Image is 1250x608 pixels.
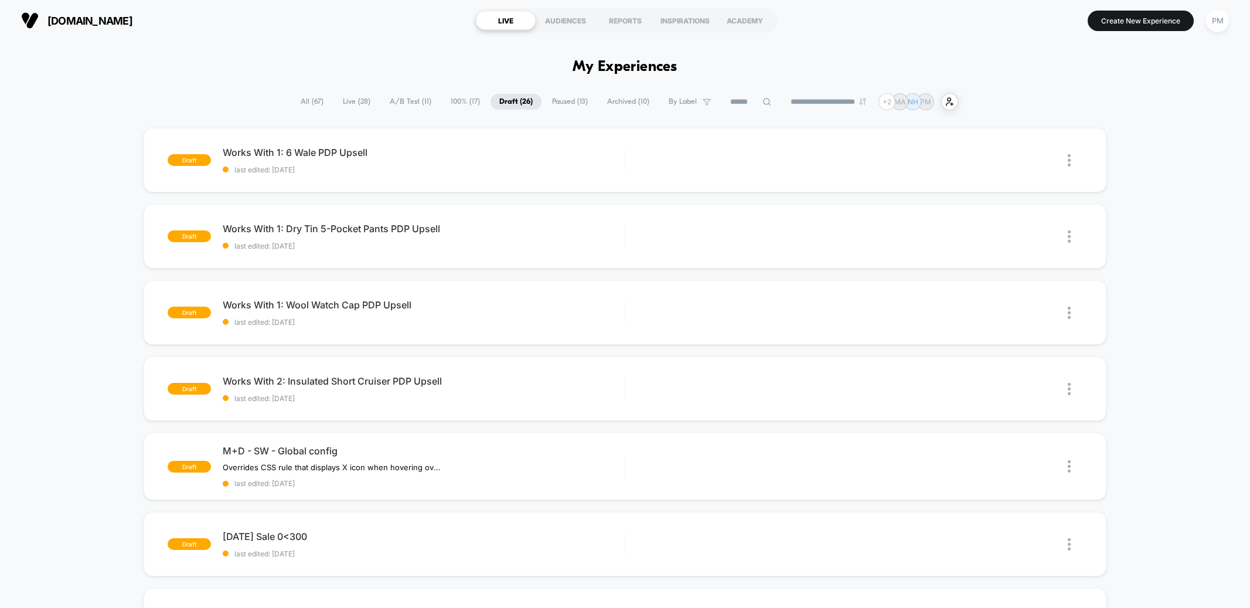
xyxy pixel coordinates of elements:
span: last edited: [DATE] [223,165,624,174]
img: close [1068,307,1071,319]
div: ACADEMY [715,11,775,30]
div: REPORTS [595,11,655,30]
span: last edited: [DATE] [223,318,624,327]
div: + 2 [878,93,895,110]
p: NH [908,97,918,106]
span: Works With 1: 6 Wale PDP Upsell [223,147,624,158]
span: Draft ( 26 ) [491,94,541,110]
span: last edited: [DATE] [223,549,624,558]
span: Works With 2: Insulated Short Cruiser PDP Upsell [223,375,624,387]
img: close [1068,460,1071,473]
div: PM [1206,9,1229,32]
div: AUDIENCES [536,11,595,30]
span: A/B Test ( 11 ) [381,94,440,110]
button: Create New Experience [1088,11,1194,31]
button: [DOMAIN_NAME] [18,11,136,30]
div: LIVE [476,11,536,30]
span: draft [168,383,211,395]
span: draft [168,307,211,318]
span: M+D - SW - Global config [223,445,624,457]
span: draft [168,538,211,550]
h1: My Experiences [573,59,677,76]
span: last edited: [DATE] [223,479,624,488]
img: end [859,98,866,105]
span: [DATE] Sale 0<300 [223,531,624,542]
img: Visually logo [21,12,39,29]
img: close [1068,538,1071,551]
img: close [1068,383,1071,395]
span: last edited: [DATE] [223,394,624,403]
span: last edited: [DATE] [223,242,624,250]
span: 100% ( 17 ) [442,94,489,110]
button: PM [1203,9,1232,33]
span: draft [168,230,211,242]
p: PM [920,97,931,106]
p: MA [894,97,905,106]
span: Archived ( 10 ) [598,94,658,110]
span: By Label [669,97,697,106]
span: Works With 1: Wool Watch Cap PDP Upsell [223,299,624,311]
span: Overrides CSS rule that displays X icon when hovering over anchor tags without a link [223,463,440,472]
span: Paused ( 13 ) [543,94,597,110]
img: close [1068,230,1071,243]
span: Works With 1: Dry Tin 5-Pocket Pants PDP Upsell [223,223,624,235]
span: All ( 67 ) [292,94,332,110]
div: INSPIRATIONS [655,11,715,30]
span: draft [168,461,211,473]
img: close [1068,154,1071,167]
span: [DOMAIN_NAME] [47,15,132,27]
span: Live ( 28 ) [334,94,379,110]
span: draft [168,154,211,166]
